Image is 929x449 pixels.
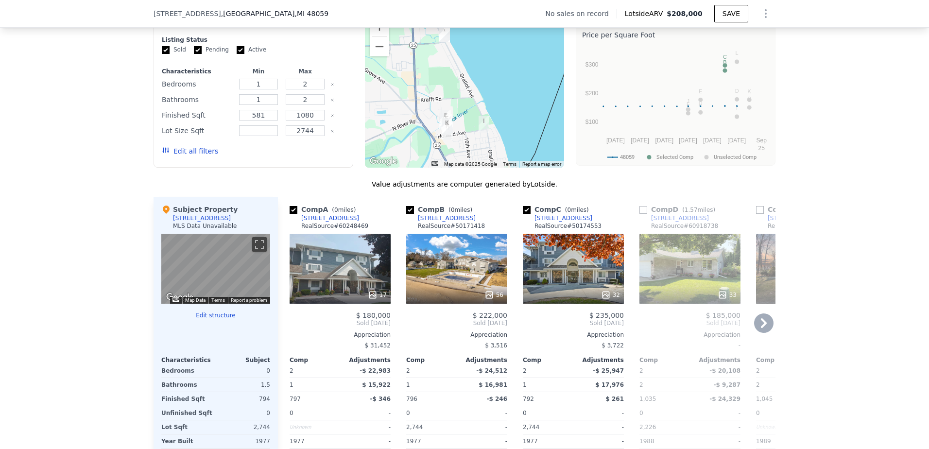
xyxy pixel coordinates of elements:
button: Clear [330,98,334,102]
div: Listing Status [162,36,345,44]
span: 2 [406,367,410,374]
button: Clear [330,114,334,118]
input: Pending [194,46,202,54]
svg: A chart. [582,42,769,163]
span: $ 185,000 [706,311,740,319]
div: Map [161,234,270,304]
span: 2 [639,367,643,374]
text: J [687,98,690,104]
div: [STREET_ADDRESS] [301,214,359,222]
span: 1,035 [639,396,656,402]
div: RealSource # 50171418 [418,222,485,230]
span: $ 31,452 [365,342,391,349]
text: [DATE] [703,137,722,144]
span: -$ 24,329 [709,396,740,402]
span: $ 222,000 [473,311,507,319]
div: RealSource # 60379475 [768,222,835,230]
text: G [747,96,752,102]
div: Max [284,68,327,75]
div: Comp [290,356,340,364]
div: 32 [601,290,620,300]
div: Appreciation [290,331,391,339]
div: Comp A [290,205,360,214]
div: Bathrooms [161,378,214,392]
text: $200 [585,90,599,97]
div: Price per Square Foot [582,28,769,42]
div: Comp [756,356,807,364]
div: Unknown [290,420,338,434]
span: 1,045 [756,396,773,402]
text: L [736,50,739,56]
label: Active [237,46,266,54]
text: F [687,102,690,107]
div: 17 [368,290,387,300]
span: 0 [406,410,410,416]
span: Lotside ARV [625,9,667,18]
span: 0 [290,410,293,416]
div: Bathrooms [162,93,233,106]
button: Map Data [185,297,206,304]
text: [DATE] [606,137,625,144]
span: 796 [406,396,417,402]
text: 48059 [620,154,635,160]
text: E [699,88,702,94]
div: 0 [218,364,270,378]
div: 1 [290,378,338,392]
img: Google [367,155,399,168]
div: Comp [639,356,690,364]
div: Characteristics [161,356,216,364]
span: , [GEOGRAPHIC_DATA] [221,9,328,18]
div: Comp B [406,205,476,214]
div: RealSource # 60248469 [301,222,368,230]
div: - [575,434,624,448]
span: 2 [756,367,760,374]
div: 1.5 [218,378,270,392]
span: ( miles) [561,207,593,213]
div: 3539 Holland Park Ln [442,121,453,138]
div: Comp C [523,205,593,214]
div: - [459,420,507,434]
div: - [342,406,391,420]
button: Edit all filters [162,146,218,156]
span: $ 15,922 [362,381,391,388]
div: - [459,434,507,448]
text: Selected Comp [656,154,693,160]
div: MLS Data Unavailable [173,222,237,230]
span: -$ 346 [370,396,391,402]
a: [STREET_ADDRESS] [639,214,709,222]
div: [STREET_ADDRESS] [418,214,476,222]
div: Comp [523,356,573,364]
span: 0 [639,410,643,416]
div: - [639,339,740,352]
div: Characteristics [162,68,233,75]
span: 2 [290,367,293,374]
span: -$ 9,287 [714,381,740,388]
div: Value adjustments are computer generated by Lotside . [154,179,775,189]
div: 2,744 [218,420,270,434]
div: No sales on record [546,9,617,18]
span: Map data ©2025 Google [444,161,497,167]
a: Report a map error [522,161,561,167]
button: Edit structure [161,311,270,319]
div: - [692,420,740,434]
div: 56 [484,290,503,300]
div: Adjustments [573,356,624,364]
div: Comp E [756,205,835,214]
div: RealSource # 50174553 [534,222,602,230]
button: Keyboard shortcuts [431,161,438,166]
text: [DATE] [655,137,673,144]
div: 810 Holland Ave Apt 5 [479,116,489,133]
div: Lot Size Sqft [162,124,233,138]
span: 0 [523,410,527,416]
input: Active [237,46,244,54]
div: 3760 Ramblewood Dr # 24 [440,110,451,127]
span: $ 17,976 [595,381,624,388]
div: 2 [756,378,805,392]
span: Sold [DATE] [290,319,391,327]
span: $208,000 [667,10,703,17]
text: I [736,105,738,111]
span: $ 3,516 [485,342,507,349]
a: [STREET_ADDRESS] [523,214,592,222]
a: Report a problem [231,297,267,303]
div: - [342,420,391,434]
